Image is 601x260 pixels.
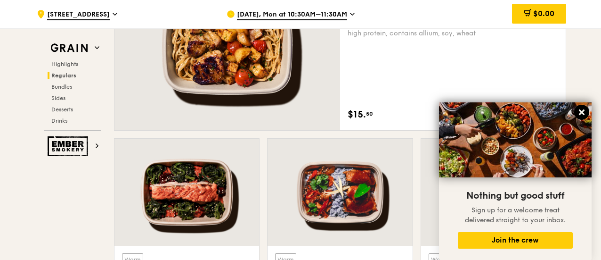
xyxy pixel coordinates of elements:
[533,9,554,18] span: $0.00
[465,206,566,224] span: Sign up for a welcome treat delivered straight to your inbox.
[466,190,564,201] span: Nothing but good stuff
[51,117,67,124] span: Drinks
[574,105,589,120] button: Close
[47,10,110,20] span: [STREET_ADDRESS]
[348,108,366,122] span: $15.
[348,29,558,38] div: high protein, contains allium, soy, wheat
[51,72,76,79] span: Regulars
[458,232,573,249] button: Join the crew
[48,40,91,57] img: Grain web logo
[51,84,72,90] span: Bundles
[439,102,592,177] img: DSC07876-Edit02-Large.jpeg
[51,95,65,101] span: Sides
[237,10,347,20] span: [DATE], Mon at 10:30AM–11:30AM
[51,61,78,67] span: Highlights
[366,110,373,117] span: 50
[48,136,91,156] img: Ember Smokery web logo
[51,106,73,113] span: Desserts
